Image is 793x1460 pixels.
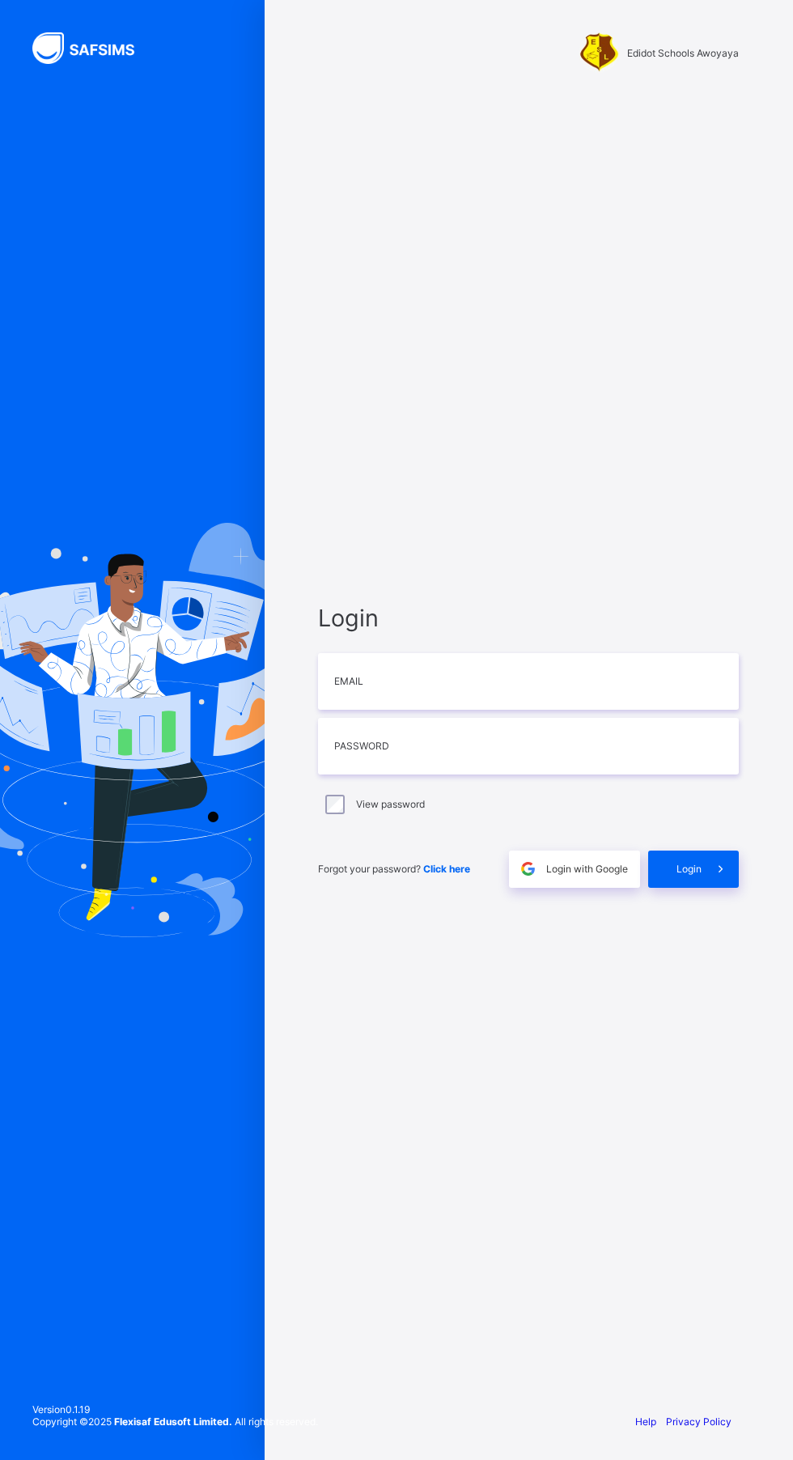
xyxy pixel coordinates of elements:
[666,1415,732,1428] a: Privacy Policy
[546,863,628,875] span: Login with Google
[356,798,425,810] label: View password
[423,863,470,875] a: Click here
[32,1403,318,1415] span: Version 0.1.19
[627,47,739,59] span: Edidot Schools Awoyaya
[32,1415,318,1428] span: Copyright © 2025 All rights reserved.
[32,32,154,64] img: SAFSIMS Logo
[318,863,470,875] span: Forgot your password?
[635,1415,656,1428] a: Help
[519,859,537,878] img: google.396cfc9801f0270233282035f929180a.svg
[676,863,702,875] span: Login
[318,604,739,632] span: Login
[114,1415,232,1428] strong: Flexisaf Edusoft Limited.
